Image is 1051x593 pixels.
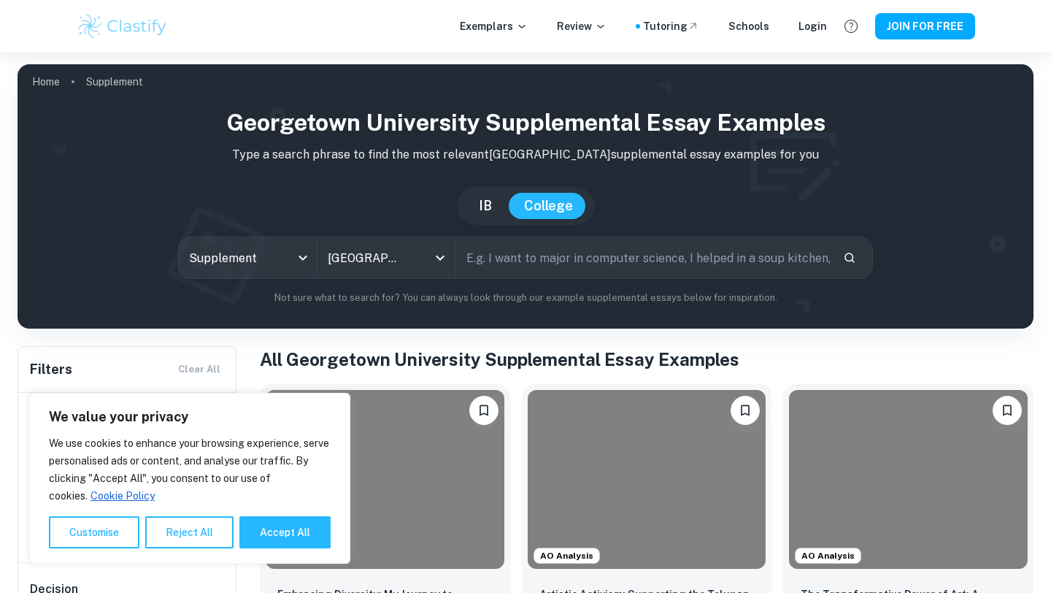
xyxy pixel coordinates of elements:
p: Type a search phrase to find the most relevant [GEOGRAPHIC_DATA] supplemental essay examples for you [29,146,1022,164]
button: College [509,193,588,219]
img: profile cover [18,64,1033,329]
button: Please log in to bookmark exemplars [469,396,498,425]
p: Supplement [86,74,143,90]
p: Not sure what to search for? You can always look through our example supplemental essays below fo... [29,291,1022,305]
button: Please log in to bookmark exemplars [993,396,1022,425]
a: Login [798,18,827,34]
h6: Filters [30,359,72,380]
span: AO Analysis [796,549,861,562]
div: We value your privacy [29,393,350,564]
button: Please log in to bookmark exemplars [731,396,760,425]
button: Help and Feedback [839,14,863,39]
p: We value your privacy [49,408,331,426]
button: Reject All [145,516,234,548]
a: Schools [728,18,769,34]
button: Accept All [239,516,331,548]
p: Exemplars [460,18,528,34]
p: Review [557,18,607,34]
a: Cookie Policy [90,489,155,502]
p: We use cookies to enhance your browsing experience, serve personalised ads or content, and analys... [49,435,331,505]
h1: All Georgetown University Supplemental Essay Examples [260,346,1033,372]
img: Clastify logo [76,12,169,41]
h1: Georgetown University Supplemental Essay Examples [29,105,1022,140]
input: E.g. I want to major in computer science, I helped in a soup kitchen, I want to join the debate t... [456,237,831,278]
a: Home [32,72,60,92]
button: Open [430,248,450,268]
button: JOIN FOR FREE [875,13,975,39]
div: Supplement [179,237,317,278]
button: IB [464,193,507,219]
span: AO Analysis [534,549,599,562]
button: Search [837,245,862,270]
a: Tutoring [643,18,699,34]
button: Customise [49,516,139,548]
